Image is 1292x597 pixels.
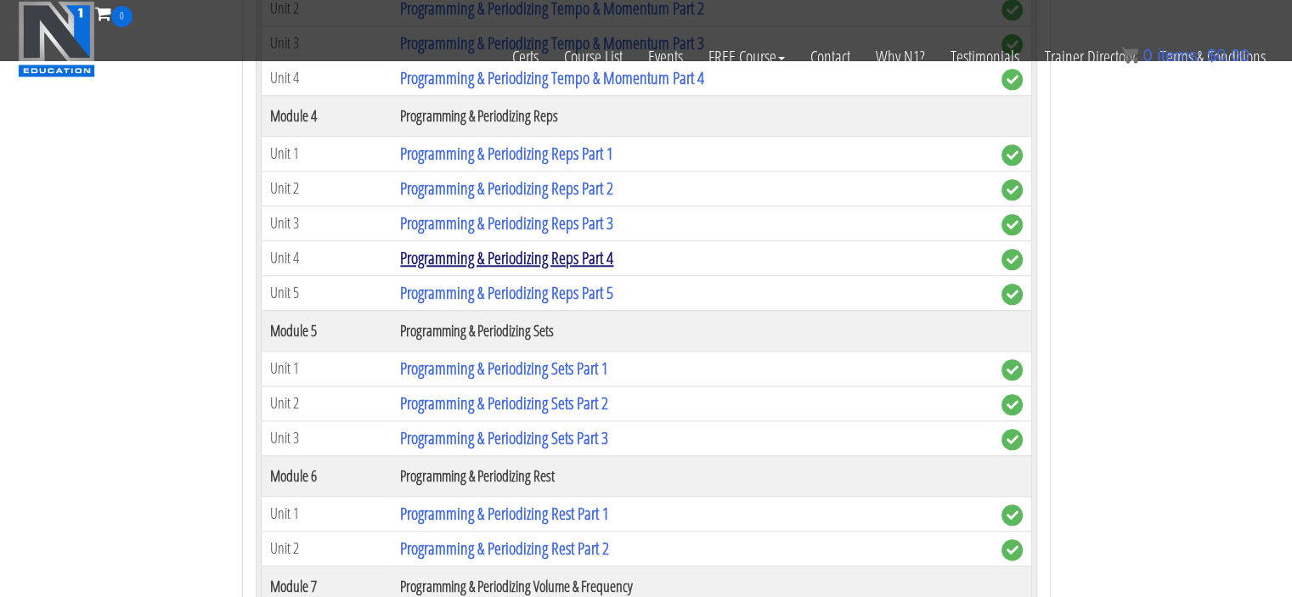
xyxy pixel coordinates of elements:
[1032,27,1148,87] a: Trainer Directory
[1157,46,1202,65] span: items:
[392,455,992,496] th: Programming & Periodizing Rest
[938,27,1032,87] a: Testimonials
[863,27,938,87] a: Why N1?
[261,310,392,351] th: Module 5
[1001,179,1023,200] span: complete
[400,66,704,89] a: Programming & Periodizing Tempo & Momentum Part 4
[1001,284,1023,305] span: complete
[95,2,133,25] a: 0
[400,426,608,449] a: Programming & Periodizing Sets Part 3
[400,281,613,304] a: Programming & Periodizing Reps Part 5
[261,351,392,386] td: Unit 1
[1148,27,1278,87] a: Terms & Conditions
[1001,214,1023,235] span: complete
[111,6,133,27] span: 0
[1207,46,1216,65] span: $
[261,95,392,136] th: Module 4
[400,502,609,525] a: Programming & Periodizing Rest Part 1
[261,275,392,310] td: Unit 5
[261,206,392,240] td: Unit 3
[499,27,551,87] a: Certs
[1121,47,1138,64] img: icon11.png
[1121,46,1250,65] a: 0 items: $0.00
[261,171,392,206] td: Unit 2
[400,537,609,560] a: Programming & Periodizing Rest Part 2
[551,27,635,87] a: Course List
[392,95,992,136] th: Programming & Periodizing Reps
[1207,46,1250,65] bdi: 0.00
[400,246,613,269] a: Programming & Periodizing Reps Part 4
[18,1,95,77] img: n1-education
[1001,504,1023,526] span: complete
[400,211,613,234] a: Programming & Periodizing Reps Part 3
[1001,249,1023,270] span: complete
[1001,394,1023,415] span: complete
[696,27,798,87] a: FREE Course
[400,357,608,380] a: Programming & Periodizing Sets Part 1
[261,420,392,455] td: Unit 3
[635,27,696,87] a: Events
[261,136,392,171] td: Unit 1
[400,177,613,200] a: Programming & Periodizing Reps Part 2
[798,27,863,87] a: Contact
[1142,46,1152,65] span: 0
[261,240,392,275] td: Unit 4
[400,142,613,165] a: Programming & Periodizing Reps Part 1
[261,496,392,531] td: Unit 1
[261,531,392,566] td: Unit 2
[1001,429,1023,450] span: complete
[392,310,992,351] th: Programming & Periodizing Sets
[261,455,392,496] th: Module 6
[261,386,392,420] td: Unit 2
[1001,539,1023,560] span: complete
[1001,144,1023,166] span: complete
[400,391,608,414] a: Programming & Periodizing Sets Part 2
[1001,359,1023,380] span: complete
